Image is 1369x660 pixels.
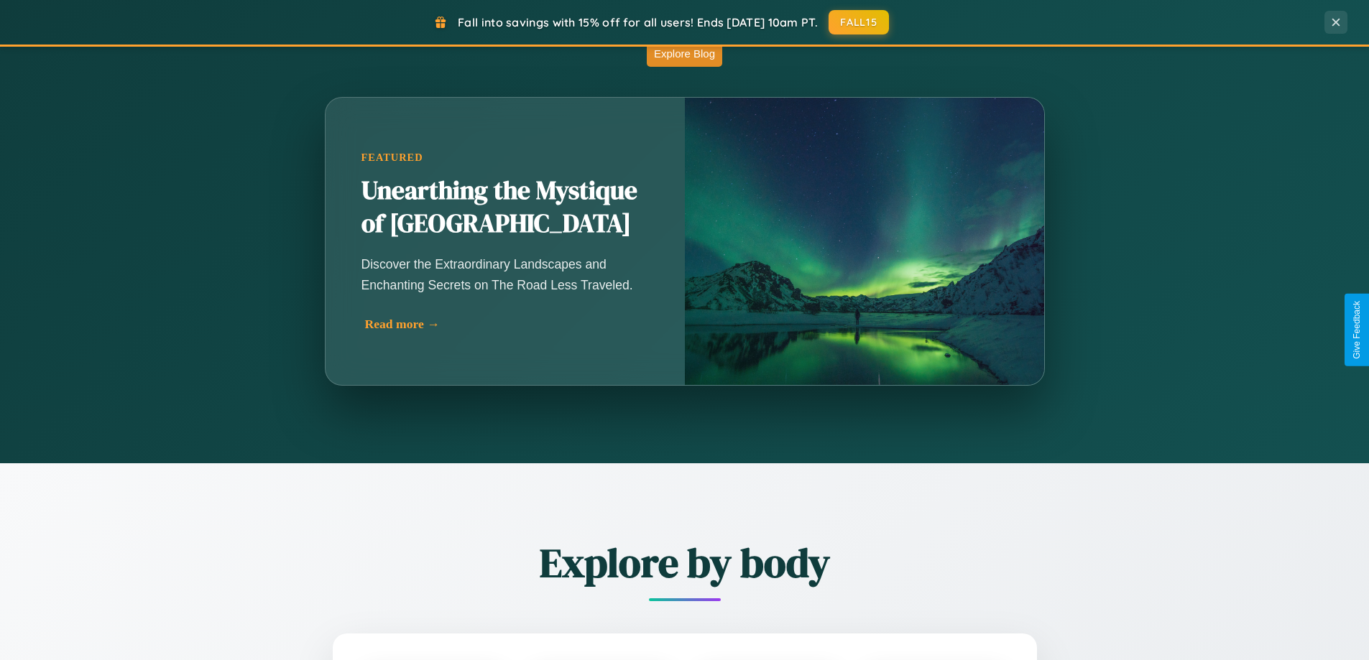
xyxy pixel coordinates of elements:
[254,535,1116,590] h2: Explore by body
[829,10,889,34] button: FALL15
[458,15,818,29] span: Fall into savings with 15% off for all users! Ends [DATE] 10am PT.
[365,317,653,332] div: Read more →
[361,175,649,241] h2: Unearthing the Mystique of [GEOGRAPHIC_DATA]
[361,152,649,164] div: Featured
[647,40,722,67] button: Explore Blog
[1352,301,1362,359] div: Give Feedback
[361,254,649,294] p: Discover the Extraordinary Landscapes and Enchanting Secrets on The Road Less Traveled.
